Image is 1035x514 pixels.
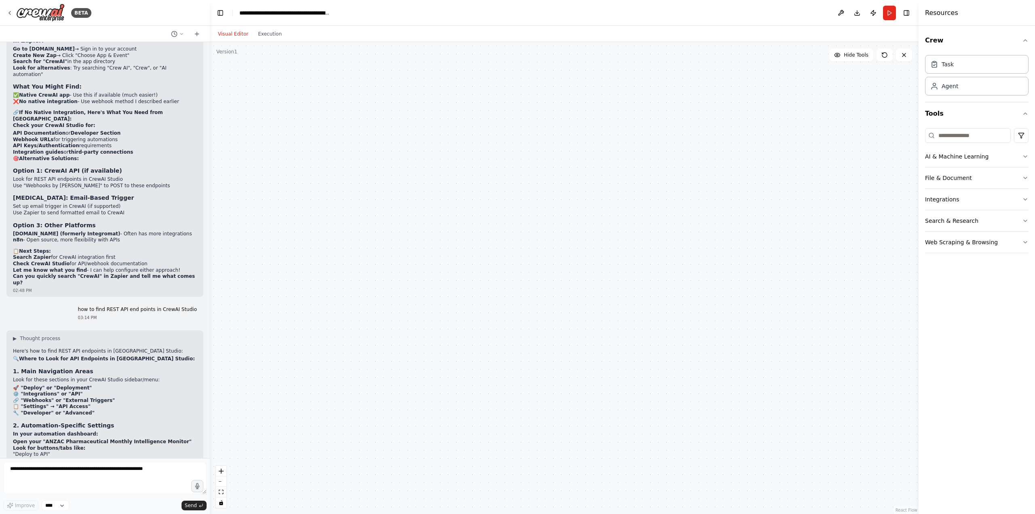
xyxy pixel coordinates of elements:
[19,92,70,98] strong: Native CrewAI app
[13,261,70,267] strong: Check CrewAI Studio
[942,82,958,90] div: Agent
[13,254,51,260] strong: Search Zapier
[925,125,1029,260] div: Tools
[13,410,95,416] strong: 🔧 "Developer" or "Advanced"
[13,404,91,409] strong: 📋 "Settings" → "API Access"
[168,29,187,39] button: Switch to previous chat
[13,368,93,374] strong: 1. Main Navigation Areas
[13,391,83,397] strong: ⚙️ "Integrations" or "API"
[13,123,95,128] strong: Check your CrewAI Studio for:
[13,53,57,58] strong: Create New Zap
[13,83,82,90] strong: What You Might Find:
[13,267,197,274] li: - I can help configure either approach!
[13,195,134,201] strong: [MEDICAL_DATA]: Email-Based Trigger
[13,445,85,451] strong: Look for buttons/tabs like:
[901,7,912,19] button: Hide right sidebar
[925,8,958,18] h4: Resources
[13,176,197,183] li: Look for REST API endpoints in CrewAI Studio
[13,203,197,210] li: Set up email trigger in CrewAI (if supported)
[239,9,330,17] nav: breadcrumb
[13,377,197,383] p: Look for these sections in your CrewAI Studio sidebar/menu:
[925,52,1029,102] div: Crew
[925,146,1029,167] button: AI & Machine Learning
[19,99,78,104] strong: No native integration
[13,267,87,273] strong: Let me know what you find
[13,143,79,148] strong: API Keys/Authentication
[925,232,1029,253] button: Web Scraping & Browsing
[13,261,197,267] li: for API/webhook documentation
[13,59,67,64] strong: Search for "CrewAI"
[13,335,60,342] button: ▶Thought process
[13,335,17,342] span: ▶
[216,466,226,508] div: React Flow controls
[13,385,92,391] strong: 🚀 "Deploy" or "Deployment"
[925,189,1029,210] button: Integrations
[190,29,203,39] button: Start a new chat
[13,248,197,255] h2: 📋
[13,237,23,243] strong: n8n
[78,315,197,321] div: 03:14 PM
[13,439,192,444] strong: Open your "ANZAC Pharmaceutical Monthly Intelligence Monitor"
[13,210,197,216] li: Use Zapier to send formatted email to CrewAI
[13,183,197,189] li: Use "Webhooks by [PERSON_NAME]" to POST to these endpoints
[216,487,226,497] button: fit view
[19,356,195,362] strong: Where to Look for API Endpoints in [GEOGRAPHIC_DATA] Studio:
[13,356,197,362] h2: 🔍
[13,398,115,403] strong: 🔗 "Webhooks" or "External Triggers"
[16,4,65,22] img: Logo
[13,143,197,149] li: requirements
[13,149,197,156] li: or
[13,254,197,261] li: for CrewAI integration first
[15,502,35,509] span: Improve
[13,348,197,355] p: Here's how to find REST API endpoints in [GEOGRAPHIC_DATA] Studio:
[19,248,51,254] strong: Next Steps:
[213,29,253,39] button: Visual Editor
[925,167,1029,188] button: File & Document
[942,60,954,68] div: Task
[925,210,1029,231] button: Search & Research
[13,422,114,429] strong: 2. Automation-Specific Settings
[78,307,197,313] p: how to find REST API end points in CrewAI Studio
[69,149,133,155] strong: third-party connections
[13,130,65,136] strong: API Documentation
[925,102,1029,125] button: Tools
[13,288,197,294] div: 02:48 PM
[13,156,197,162] h2: 🎯
[13,46,197,53] li: → Sign in to your account
[13,222,96,228] strong: Option 3: Other Platforms
[13,149,63,155] strong: Integration guides
[13,137,197,143] li: for triggering automations
[13,110,163,122] strong: If No Native Integration, Here's What You Need from [GEOGRAPHIC_DATA]:
[13,65,70,71] strong: Look for alternatives
[13,231,197,237] li: - Often has more integrations
[13,137,54,142] strong: Webhook URLs
[191,480,203,492] button: Click to speak your automation idea
[13,431,98,437] strong: In your automation dashboard:
[13,237,197,243] li: - Open source, more flexibility with APIs
[182,501,207,510] button: Send
[13,167,122,174] strong: Option 1: CrewAI API (if available)
[13,53,197,59] li: → Click "Choose App & Event"
[71,8,91,18] div: BETA
[216,476,226,487] button: zoom out
[13,92,197,99] li: ✅ - Use this if available (much easier!)
[13,458,197,464] li: "Get API Endpoint"
[925,29,1029,52] button: Crew
[216,497,226,508] button: toggle interactivity
[71,130,121,136] strong: Developer Section
[896,508,917,512] a: React Flow attribution
[13,46,75,52] strong: Go to [DOMAIN_NAME]
[216,466,226,476] button: zoom in
[215,7,226,19] button: Hide left sidebar
[13,451,197,458] li: "Deploy to API"
[253,29,287,39] button: Execution
[13,99,197,105] li: ❌ - Use webhook method I described earlier
[829,49,873,61] button: Hide Tools
[13,110,197,122] h2: 🔗
[20,335,60,342] span: Thought process
[844,52,868,58] span: Hide Tools
[13,130,197,137] li: or
[13,65,197,78] li: : Try searching "Crew AI", "Crew", or "AI automation"
[13,231,120,237] strong: [DOMAIN_NAME] (formerly Integromat)
[185,502,197,509] span: Send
